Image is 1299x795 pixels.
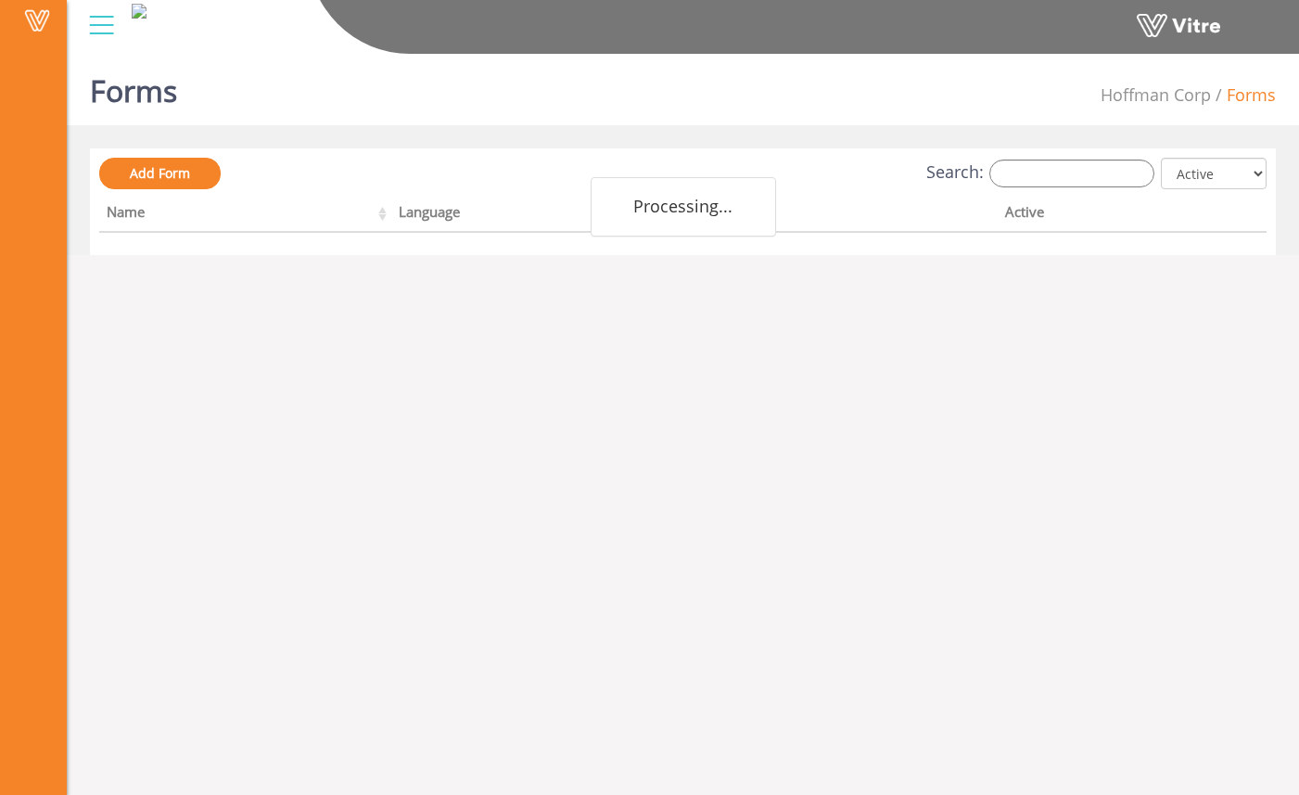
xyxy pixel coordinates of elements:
a: Add Form [99,158,221,189]
h1: Forms [90,46,177,125]
label: Search: [926,160,1154,187]
input: Search: [989,160,1154,187]
th: Active [998,198,1208,233]
th: Company [696,198,998,233]
li: Forms [1211,83,1276,108]
span: Add Form [130,164,190,182]
img: 145bab0d-ac9d-4db8-abe7-48df42b8fa0a.png [132,4,146,19]
span: 210 [1101,83,1211,106]
th: Language [391,198,696,233]
div: Processing... [591,177,776,237]
th: Name [99,198,391,233]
